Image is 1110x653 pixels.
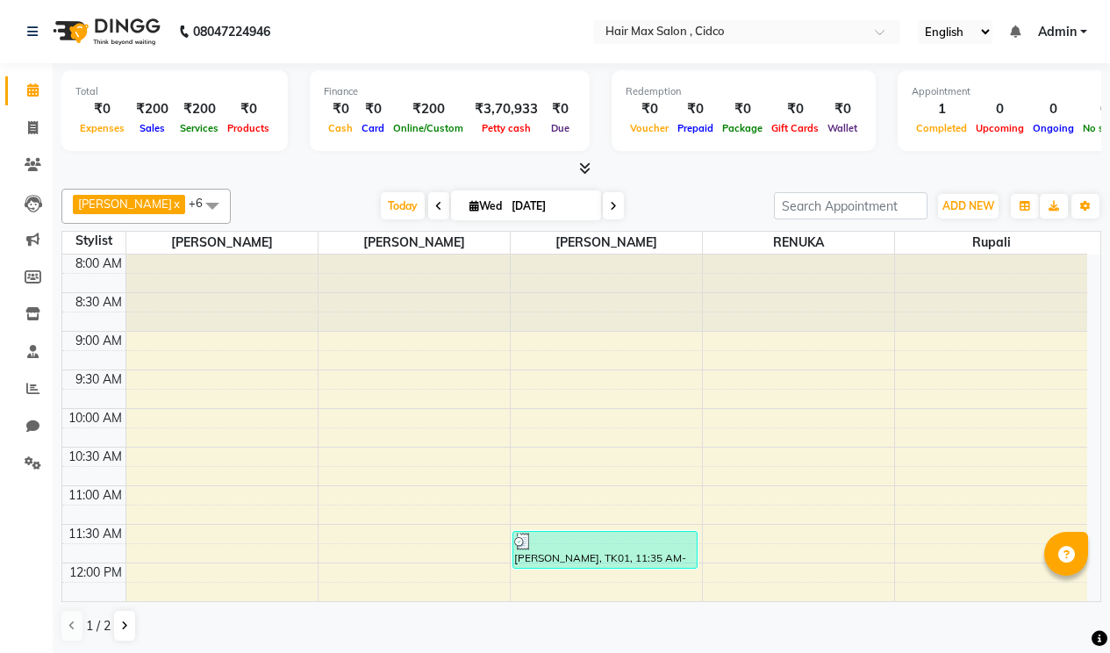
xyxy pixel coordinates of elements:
[65,486,125,505] div: 11:00 AM
[468,99,545,119] div: ₹3,70,933
[357,122,389,134] span: Card
[78,197,172,211] span: [PERSON_NAME]
[971,99,1028,119] div: 0
[1028,122,1078,134] span: Ongoing
[126,232,318,254] span: [PERSON_NAME]
[189,196,216,210] span: +6
[172,197,180,211] a: x
[75,99,129,119] div: ₹0
[45,7,165,56] img: logo
[912,122,971,134] span: Completed
[506,193,594,219] input: 2025-09-03
[72,293,125,312] div: 8:30 AM
[477,122,535,134] span: Petty cash
[86,617,111,635] span: 1 / 2
[626,84,862,99] div: Redemption
[823,99,862,119] div: ₹0
[319,232,510,254] span: [PERSON_NAME]
[62,232,125,250] div: Stylist
[324,122,357,134] span: Cash
[767,122,823,134] span: Gift Cards
[389,122,468,134] span: Online/Custom
[547,122,574,134] span: Due
[673,122,718,134] span: Prepaid
[626,99,673,119] div: ₹0
[175,99,223,119] div: ₹200
[545,99,576,119] div: ₹0
[718,122,767,134] span: Package
[465,199,506,212] span: Wed
[703,232,894,254] span: RENUKA
[718,99,767,119] div: ₹0
[135,122,169,134] span: Sales
[65,525,125,543] div: 11:30 AM
[823,122,862,134] span: Wallet
[381,192,425,219] span: Today
[72,370,125,389] div: 9:30 AM
[75,122,129,134] span: Expenses
[65,448,125,466] div: 10:30 AM
[72,255,125,273] div: 8:00 AM
[175,122,223,134] span: Services
[1028,99,1078,119] div: 0
[895,232,1087,254] span: Rupali
[324,99,357,119] div: ₹0
[1038,23,1077,41] span: Admin
[1036,583,1092,635] iframe: chat widget
[72,332,125,350] div: 9:00 AM
[389,99,468,119] div: ₹200
[223,99,274,119] div: ₹0
[324,84,576,99] div: Finance
[511,232,702,254] span: [PERSON_NAME]
[357,99,389,119] div: ₹0
[513,532,697,568] div: [PERSON_NAME], TK01, 11:35 AM-12:05 PM, Haircut & Styling MensClassic Cut
[942,199,994,212] span: ADD NEW
[938,194,999,219] button: ADD NEW
[129,99,175,119] div: ₹200
[193,7,270,56] b: 08047224946
[626,122,673,134] span: Voucher
[971,122,1028,134] span: Upcoming
[75,84,274,99] div: Total
[774,192,927,219] input: Search Appointment
[223,122,274,134] span: Products
[65,409,125,427] div: 10:00 AM
[66,563,125,582] div: 12:00 PM
[767,99,823,119] div: ₹0
[912,99,971,119] div: 1
[673,99,718,119] div: ₹0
